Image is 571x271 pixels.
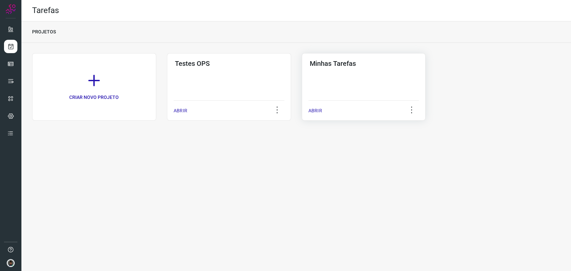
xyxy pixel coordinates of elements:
p: ABRIR [308,107,322,114]
img: d44150f10045ac5288e451a80f22ca79.png [7,259,15,267]
h2: Tarefas [32,6,59,15]
h3: Minhas Tarefas [310,59,418,67]
p: PROJETOS [32,28,56,35]
p: ABRIR [174,107,187,114]
h3: Testes OPS [175,59,283,67]
p: CRIAR NOVO PROJETO [69,94,119,101]
img: Logo [6,4,16,14]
